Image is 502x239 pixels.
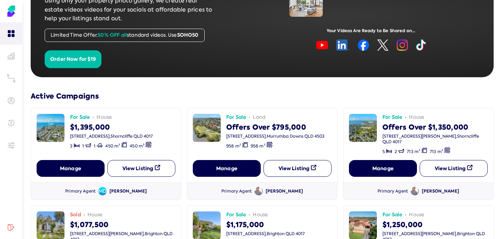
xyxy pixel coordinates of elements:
div: [STREET_ADDRESS] , Brighton QLD 4017 [226,231,305,237]
img: Avatar of Carl Calio [254,187,263,195]
div: [PERSON_NAME] [266,188,303,194]
div: Limited Time Offer. standard videos. Use [45,29,205,42]
div: [STREET_ADDRESS] , Shorncliffe QLD 4017 [70,133,154,139]
div: Your Videos Are Ready to Be Shared on... [262,28,480,34]
a: Order Now for $19 [45,55,101,63]
span: house [409,211,424,218]
img: image [37,114,64,142]
div: $1,077,500 [70,218,175,230]
div: [STREET_ADDRESS][PERSON_NAME] , Shorncliffe QLD 4017 [382,133,488,145]
span: 1 [94,143,96,149]
div: $1,175,000 [226,218,305,230]
div: [PERSON_NAME] [109,188,147,194]
button: View Listing [264,160,332,177]
span: 50% OFF all [98,31,127,38]
div: Primary Agent [378,188,408,194]
div: [STREET_ADDRESS] , Murrumba Downs QLD 4503 [226,133,325,139]
button: View Listing [107,160,175,177]
button: Manage [349,160,417,177]
button: Manage [37,160,105,177]
span: house [409,114,424,121]
span: MD [98,187,107,195]
span: For Sale [70,114,90,121]
span: For Sale [226,114,246,121]
span: house [97,114,112,121]
span: 958 m² [251,143,265,149]
button: Manage [193,160,261,177]
span: house [88,211,103,218]
div: Primary Agent [221,188,252,194]
div: [PERSON_NAME] [422,188,459,194]
span: house [253,211,268,218]
span: land [253,114,265,121]
span: Avatar of Michelle Delaney [98,187,107,195]
span: Sold [70,211,81,218]
img: image [349,114,377,142]
div: $1,395,000 [70,121,154,132]
span: 450 m² [130,143,144,149]
span: For Sale [382,114,402,121]
span: 958 m² [226,143,241,149]
span: 1 [82,143,84,149]
span: 3 [70,143,73,149]
span: SOHO50 [177,31,199,38]
span: For Sale [226,211,246,218]
div: Primary Agent [65,188,96,194]
span: 2 [395,149,397,154]
img: image [193,114,221,142]
div: $1,250,000 [382,218,488,230]
span: 5 [382,149,385,154]
h3: Active Campaigns [31,91,494,101]
span: 450 m² [105,143,120,149]
div: Offers Over $1,350,000 [382,121,488,132]
img: image [316,39,426,51]
button: Order Now for $19 [45,50,101,68]
img: Soho Agent Portal Home [6,6,17,17]
img: Avatar of Carl Calio [411,187,419,195]
button: View Listing [420,160,488,177]
div: Offers Over $795,000 [226,121,325,132]
span: 713 m² [407,149,420,154]
span: 713 m² [430,149,443,154]
span: For Sale [382,211,402,218]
